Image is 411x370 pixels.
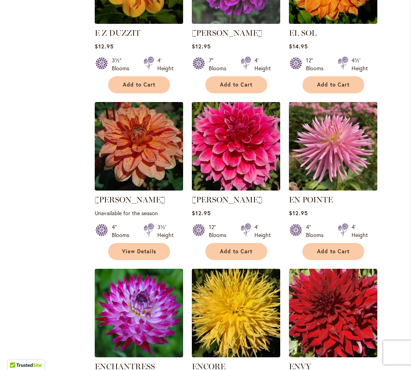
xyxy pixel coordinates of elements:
[108,243,170,260] a: View Details
[95,18,183,25] a: E Z DUZZIT
[352,223,368,239] div: 4' Height
[192,185,280,192] a: EMORY PAUL
[289,209,308,217] span: $12.95
[192,269,280,357] img: ENCORE
[289,42,308,50] span: $14.95
[289,195,333,204] a: EN POINTE
[95,209,183,217] p: Unavailable for the season
[122,248,156,255] span: View Details
[209,56,231,72] div: 7" Blooms
[205,76,267,93] button: Add to Cart
[112,56,134,72] div: 3½" Blooms
[95,269,183,357] img: Enchantress
[95,185,183,192] a: ELIJAH MASON
[108,76,170,93] button: Add to Cart
[95,28,140,38] a: E Z DUZZIT
[192,102,280,191] img: EMORY PAUL
[289,18,377,25] a: EL SOL
[192,28,262,38] a: [PERSON_NAME]
[6,342,28,364] iframe: Launch Accessibility Center
[289,102,377,191] img: EN POINTE
[112,223,134,239] div: 4" Blooms
[254,56,271,72] div: 4' Height
[192,42,211,50] span: $12.95
[254,223,271,239] div: 4' Height
[289,351,377,359] a: Envy
[95,195,165,204] a: [PERSON_NAME]
[95,42,114,50] span: $12.95
[289,28,317,38] a: EL SOL
[209,223,231,239] div: 12" Blooms
[205,243,267,260] button: Add to Cart
[157,223,174,239] div: 3½' Height
[306,56,328,72] div: 12" Blooms
[317,248,350,255] span: Add to Cart
[192,209,211,217] span: $12.95
[306,223,328,239] div: 4" Blooms
[192,195,262,204] a: [PERSON_NAME]
[192,351,280,359] a: ENCORE
[302,76,364,93] button: Add to Cart
[289,269,377,357] img: Envy
[95,102,183,191] img: ELIJAH MASON
[192,18,280,25] a: Einstein
[220,248,252,255] span: Add to Cart
[302,243,364,260] button: Add to Cart
[123,81,155,88] span: Add to Cart
[289,185,377,192] a: EN POINTE
[317,81,350,88] span: Add to Cart
[220,81,252,88] span: Add to Cart
[352,56,368,72] div: 4½' Height
[95,351,183,359] a: Enchantress
[157,56,174,72] div: 4' Height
